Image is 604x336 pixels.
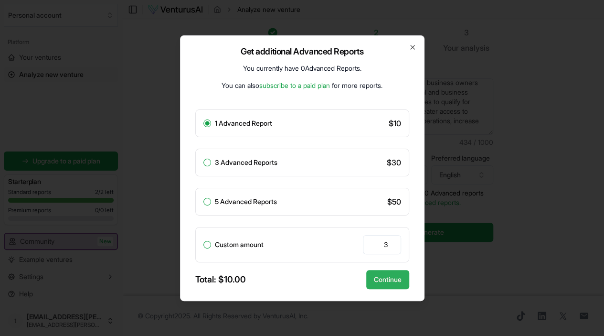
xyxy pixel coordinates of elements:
[387,196,401,207] span: $ 50
[215,241,264,248] label: Custom amount
[387,157,401,168] span: $ 30
[243,64,361,73] p: You currently have 0 Advanced Reports .
[215,120,272,127] label: 1 Advanced Report
[366,270,409,289] button: Continue
[215,198,277,205] label: 5 Advanced Reports
[215,159,277,166] label: 3 Advanced Reports
[259,81,330,89] a: subscribe to a paid plan
[222,81,382,89] span: You can also for more reports.
[241,47,363,56] h2: Get additional Advanced Reports
[195,273,246,286] div: Total: $ 10.00
[389,118,401,129] span: $ 10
